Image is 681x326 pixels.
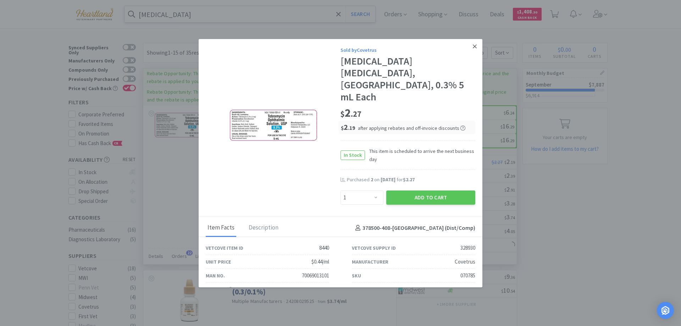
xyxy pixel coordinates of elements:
[341,125,344,131] span: $
[341,122,355,132] span: 2
[348,125,355,131] span: . 19
[206,244,243,252] div: Vetcove Item ID
[311,258,329,266] div: $0.44/ml
[340,106,361,120] span: 2
[206,286,233,293] div: Case Qty.
[352,286,392,293] div: Unit of Measure
[371,176,373,183] span: 2
[302,271,329,280] div: 70069013101
[352,244,396,252] div: Vetcove Supply ID
[229,109,317,142] img: 046ffeb4b2dc4ae897b5d67ad66a299e_328930.png
[247,219,280,237] div: Description
[324,285,329,294] div: 12
[347,176,475,183] div: Purchased on for
[365,147,475,163] span: This item is scheduled to arrive the next business day
[341,151,365,160] span: In Stock
[206,258,231,266] div: Unit Price
[455,258,475,266] div: Covetrus
[460,244,475,252] div: 328930
[466,285,475,294] div: 5mL
[352,258,388,266] div: Manufacturer
[460,271,475,280] div: 070785
[351,109,361,119] span: . 27
[206,219,236,237] div: Item Facts
[206,272,225,280] div: Man No.
[340,55,475,103] div: [MEDICAL_DATA] [MEDICAL_DATA], [GEOGRAPHIC_DATA], 0.3% 5 mL Each
[403,176,415,183] span: $2.27
[381,176,395,183] span: [DATE]
[340,46,475,54] div: Sold by Covetrus
[319,244,329,252] div: 8440
[358,125,465,131] span: after applying rebates and off-invoice discounts
[657,302,674,319] div: Open Intercom Messenger
[352,272,361,280] div: SKU
[353,223,475,233] h4: 378500-408 - [GEOGRAPHIC_DATA] (Dist/Comp)
[386,190,475,205] button: Add to Cart
[340,109,345,119] span: $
